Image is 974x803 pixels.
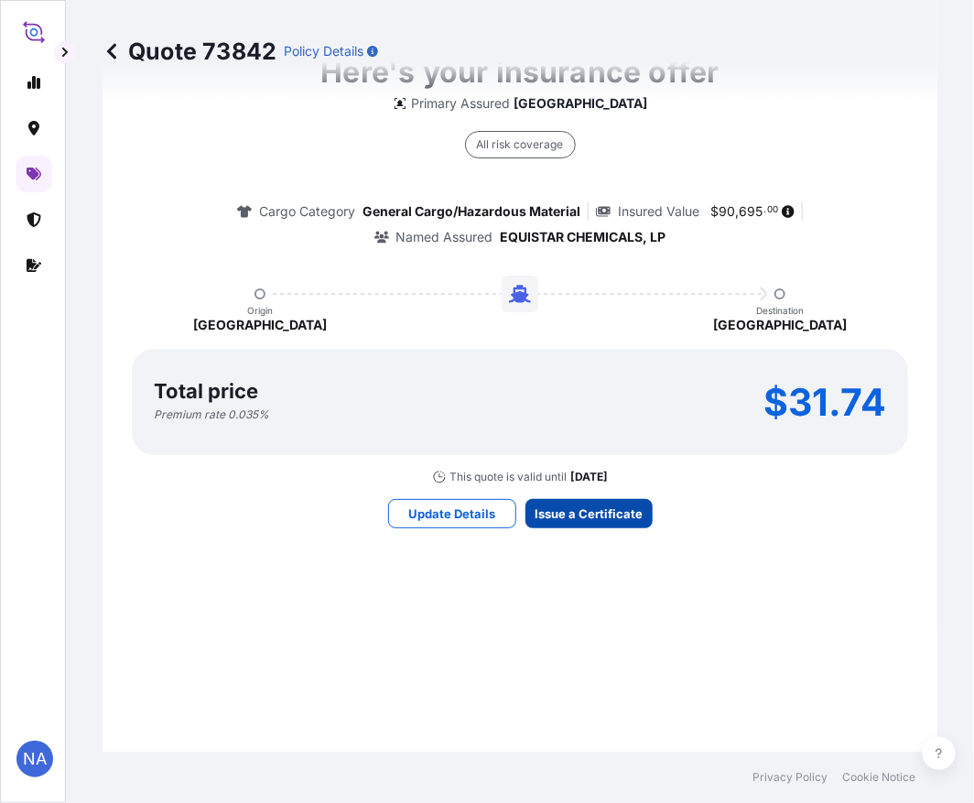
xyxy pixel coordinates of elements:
p: [DATE] [571,470,609,484]
a: Cookie Notice [842,770,915,785]
p: Destination [756,305,804,316]
span: . [763,207,766,213]
span: NA [23,750,47,768]
p: Insured Value [618,202,699,221]
p: Premium rate 0.035 % [154,407,269,422]
p: Update Details [408,505,495,523]
p: [GEOGRAPHIC_DATA] [514,94,647,113]
p: Total price [154,382,258,400]
p: [GEOGRAPHIC_DATA] [713,316,847,334]
p: $31.74 [763,387,886,417]
button: Update Details [388,499,516,528]
p: Issue a Certificate [535,505,643,523]
p: General Cargo/Hazardous Material [363,202,580,221]
span: 695 [739,205,763,218]
a: Privacy Policy [752,770,828,785]
p: Origin [247,305,273,316]
p: Quote 73842 [103,37,276,66]
p: Named Assured [396,228,493,246]
div: All risk coverage [465,131,576,158]
p: [GEOGRAPHIC_DATA] [193,316,327,334]
p: This quote is valid until [450,470,568,484]
span: $ [710,205,719,218]
p: Policy Details [284,42,363,60]
span: 00 [767,207,778,213]
p: EQUISTAR CHEMICALS, LP [501,228,666,246]
span: 90 [719,205,735,218]
p: Primary Assured [411,94,510,113]
span: , [735,205,739,218]
button: Issue a Certificate [525,499,653,528]
p: Cargo Category [259,202,355,221]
